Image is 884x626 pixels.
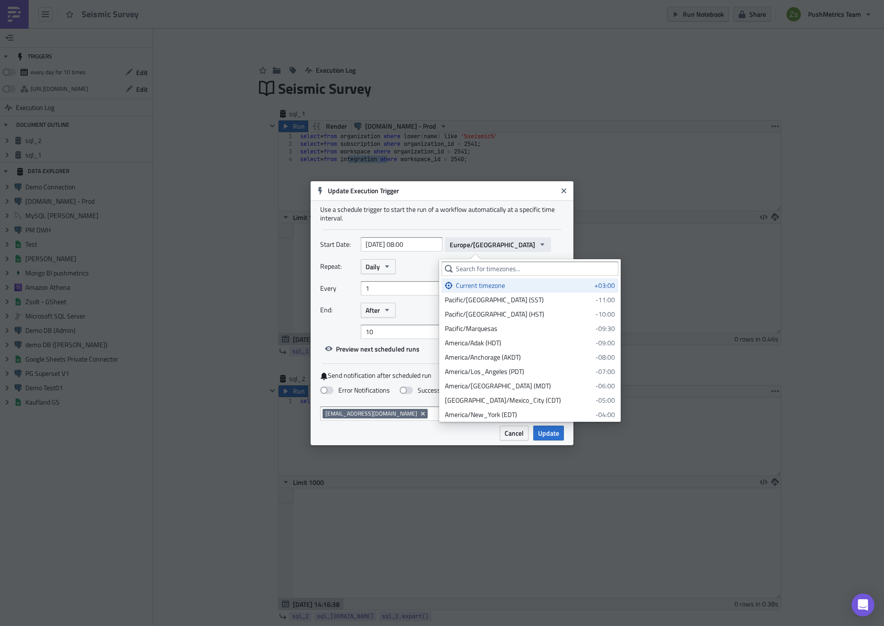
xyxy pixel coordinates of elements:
[361,259,396,274] button: Daily
[595,338,615,348] span: -09:00
[450,240,535,250] span: Europe/[GEOGRAPHIC_DATA]
[533,426,564,440] button: Update
[445,237,551,252] button: Europe/[GEOGRAPHIC_DATA]
[361,237,442,252] input: YYYY-MM-DD HH:mm
[538,428,559,438] span: Update
[419,409,428,418] button: Remove Tag
[445,324,592,333] div: Pacific/Marquesas
[445,309,592,319] div: Pacific/[GEOGRAPHIC_DATA] (HST)
[366,305,380,315] span: After
[399,386,478,395] label: Success Notifications
[445,381,592,391] div: America/[GEOGRAPHIC_DATA] (MDT)
[557,184,571,198] button: Close
[594,281,615,290] span: +03:00
[595,295,615,305] span: -11:00
[336,344,420,354] span: Preview next scheduled runs
[445,352,592,362] div: America/Anchorage (AKDT)
[445,395,592,405] div: [GEOGRAPHIC_DATA]/Mexico_City (CDT)
[595,367,615,376] span: -07:00
[445,410,592,419] div: America/New_York (EDT)
[595,352,615,362] span: -08:00
[320,259,356,274] label: Repeat:
[320,237,356,252] label: Start Date:
[456,281,591,290] div: Current timezone
[325,410,417,417] span: [EMAIL_ADDRESS][DOMAIN_NAME]
[852,593,874,616] div: Open Intercom Messenger
[320,281,356,296] label: Every
[595,324,615,333] span: -09:30
[320,303,356,317] label: End:
[320,371,564,380] label: Send notification after scheduled run
[445,367,592,376] div: America/Los_Angeles (PDT)
[320,341,424,356] button: Preview next scheduled runs
[442,262,618,276] input: Search for timezones...
[500,426,528,440] button: Cancel
[595,410,615,419] span: -04:00
[328,187,557,195] h6: Update Execution Trigger
[595,395,615,405] span: -05:00
[445,338,592,348] div: America/Adak (HDT)
[320,205,564,222] div: Use a schedule trigger to start the run of a workflow automatically at a specific time interval.
[595,381,615,391] span: -06:00
[361,303,396,318] button: After
[320,386,390,395] label: Error Notifications
[366,262,380,272] span: Daily
[595,309,615,319] span: -10:00
[505,428,524,438] span: Cancel
[445,295,592,305] div: Pacific/[GEOGRAPHIC_DATA] (SST)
